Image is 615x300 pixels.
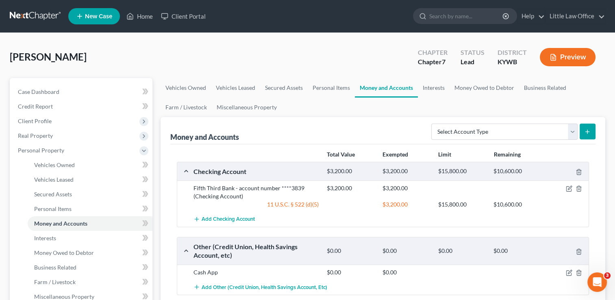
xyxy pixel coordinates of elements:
[34,293,94,300] span: Miscellaneous Property
[323,247,378,255] div: $0.00
[122,9,157,24] a: Home
[189,200,323,209] div: 11 U.S.C. § 522 (d)(5)
[34,278,76,285] span: Farm / Livestock
[28,246,152,260] a: Money Owed to Debtor
[434,200,489,209] div: $15,800.00
[327,151,355,158] strong: Total Value
[10,51,87,63] span: [PERSON_NAME]
[378,200,434,209] div: $3,200.00
[211,78,260,98] a: Vehicles Leased
[461,57,485,67] div: Lead
[28,202,152,216] a: Personal Items
[489,200,545,209] div: $10,600.00
[161,78,211,98] a: Vehicles Owned
[18,88,59,95] span: Case Dashboard
[18,147,64,154] span: Personal Property
[378,184,434,192] div: $3,200.00
[545,9,605,24] a: Little Law Office
[355,78,418,98] a: Money and Accounts
[418,57,448,67] div: Chapter
[34,161,75,168] span: Vehicles Owned
[438,151,451,158] strong: Limit
[157,9,210,24] a: Client Portal
[260,78,308,98] a: Secured Assets
[193,280,327,295] button: Add Other (Credit Union, Health Savings Account, etc)
[378,247,434,255] div: $0.00
[34,205,72,212] span: Personal Items
[28,158,152,172] a: Vehicles Owned
[202,284,327,290] span: Add Other (Credit Union, Health Savings Account, etc)
[28,275,152,289] a: Farm / Livestock
[540,48,595,66] button: Preview
[18,132,53,139] span: Real Property
[28,216,152,231] a: Money and Accounts
[382,151,408,158] strong: Exempted
[28,231,152,246] a: Interests
[519,78,571,98] a: Business Related
[34,249,94,256] span: Money Owed to Debtor
[18,103,53,110] span: Credit Report
[489,247,545,255] div: $0.00
[429,9,504,24] input: Search by name...
[308,78,355,98] a: Personal Items
[498,57,527,67] div: KYWB
[323,184,378,192] div: $3,200.00
[161,98,212,117] a: Farm / Livestock
[170,132,239,142] div: Money and Accounts
[450,78,519,98] a: Money Owed to Debtor
[323,268,378,276] div: $0.00
[323,167,378,175] div: $3,200.00
[517,9,545,24] a: Help
[189,242,323,260] div: Other (Credit Union, Health Savings Account, etc)
[28,187,152,202] a: Secured Assets
[494,151,521,158] strong: Remaining
[378,268,434,276] div: $0.00
[189,268,323,276] div: Cash App
[202,216,255,223] span: Add Checking Account
[34,176,74,183] span: Vehicles Leased
[28,260,152,275] a: Business Related
[18,117,52,124] span: Client Profile
[418,48,448,57] div: Chapter
[587,272,607,292] iframe: Intercom live chat
[193,212,255,227] button: Add Checking Account
[34,264,76,271] span: Business Related
[28,172,152,187] a: Vehicles Leased
[11,85,152,99] a: Case Dashboard
[85,13,112,20] span: New Case
[434,167,489,175] div: $15,800.00
[212,98,282,117] a: Miscellaneous Property
[418,78,450,98] a: Interests
[434,247,489,255] div: $0.00
[189,167,323,176] div: Checking Account
[189,184,323,200] div: Fifth Third Bank - account number ****3839 (Checking Account)
[34,191,72,198] span: Secured Assets
[11,99,152,114] a: Credit Report
[442,58,445,65] span: 7
[489,167,545,175] div: $10,600.00
[461,48,485,57] div: Status
[498,48,527,57] div: District
[34,220,87,227] span: Money and Accounts
[34,235,56,241] span: Interests
[604,272,611,279] span: 3
[378,167,434,175] div: $3,200.00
